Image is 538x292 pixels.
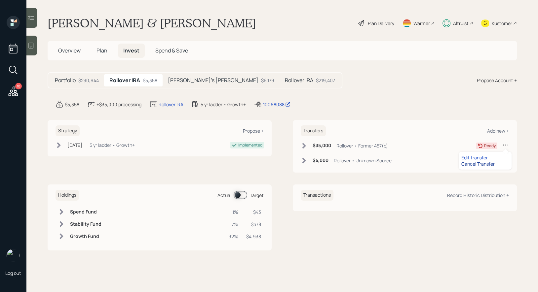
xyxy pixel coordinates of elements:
[201,101,246,108] div: 5 yr ladder • Growth+
[313,143,331,148] h6: $35,000
[263,101,290,108] div: 10068088
[70,209,101,215] h6: Spend Fund
[461,161,509,167] div: Cancel Transfer
[123,47,139,54] span: Invest
[461,154,509,161] div: Edit transfer
[238,142,262,148] div: Implemented
[48,16,256,30] h1: [PERSON_NAME] & [PERSON_NAME]
[5,270,21,276] div: Log out
[492,20,512,27] div: Kustomer
[217,192,231,199] div: Actual
[65,101,79,108] div: $5,358
[155,47,188,54] span: Spend & Save
[246,233,261,240] div: $4,938
[447,192,509,198] div: Record Historic Distribution +
[228,233,238,240] div: 92%
[246,221,261,228] div: $378
[484,143,496,149] div: Ready
[56,125,80,136] h6: Strategy
[143,77,157,84] div: $5,358
[477,77,517,84] div: Propose Account +
[70,221,101,227] h6: Stability Fund
[58,47,81,54] span: Overview
[228,221,238,228] div: 7%
[109,77,140,83] h5: Rollover IRA
[250,192,264,199] div: Target
[453,20,469,27] div: Altruist
[336,142,388,149] div: Rollover • Former 457(b)
[316,77,335,84] div: $219,407
[368,20,394,27] div: Plan Delivery
[285,77,313,83] h5: Rollover IRA
[334,157,392,164] div: Rollover • Unknown Source
[67,142,82,148] div: [DATE]
[90,142,135,148] div: 5 yr ladder • Growth+
[487,128,509,134] div: Add new +
[301,190,333,201] h6: Transactions
[96,101,141,108] div: +$35,000 processing
[7,249,20,262] img: treva-nostdahl-headshot.png
[96,47,107,54] span: Plan
[15,83,22,89] div: 10
[413,20,430,27] div: Warmer
[301,125,326,136] h6: Transfers
[78,77,99,84] div: $230,944
[313,158,328,163] h6: $5,000
[56,190,79,201] h6: Holdings
[159,101,183,108] div: Rollover IRA
[70,234,101,239] h6: Growth Fund
[55,77,76,83] h5: Portfolio
[168,77,258,83] h5: [PERSON_NAME]'s [PERSON_NAME]
[228,209,238,215] div: 1%
[261,77,274,84] div: $6,179
[243,128,264,134] div: Propose +
[246,209,261,215] div: $43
